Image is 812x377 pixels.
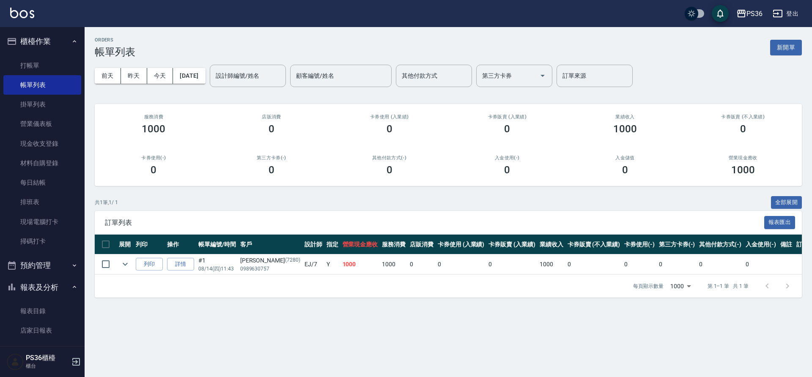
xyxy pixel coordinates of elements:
th: 第三方卡券(-) [657,235,697,254]
h5: PS36櫃檯 [26,354,69,362]
th: 列印 [134,235,165,254]
h3: 0 [269,164,274,176]
a: 帳單列表 [3,75,81,95]
h2: 卡券使用 (入業績) [340,114,438,120]
a: 新開單 [770,43,802,51]
th: 展開 [117,235,134,254]
th: 營業現金應收 [340,235,380,254]
h2: 店販消費 [223,114,321,120]
a: 材料自購登錄 [3,153,81,173]
th: 卡券使用(-) [622,235,657,254]
h3: 1000 [613,123,637,135]
td: EJ /7 [302,254,324,274]
h3: 1000 [731,164,755,176]
a: 報表匯出 [764,218,796,226]
button: PS36 [733,5,766,22]
button: 新開單 [770,40,802,55]
td: 0 [486,254,538,274]
h3: 0 [504,123,510,135]
a: 掛單列表 [3,95,81,114]
button: 櫃檯作業 [3,30,81,52]
th: 其他付款方式(-) [697,235,743,254]
button: 登出 [769,6,802,22]
a: 打帳單 [3,56,81,75]
h3: 0 [269,123,274,135]
th: 操作 [165,235,196,254]
h3: 0 [387,164,392,176]
h3: 0 [151,164,156,176]
td: 1000 [538,254,565,274]
td: 1000 [380,254,408,274]
button: save [712,5,729,22]
h2: 卡券販賣 (不入業績) [694,114,792,120]
td: 0 [565,254,622,274]
th: 店販消費 [408,235,436,254]
button: 前天 [95,68,121,84]
button: 今天 [147,68,173,84]
h2: 卡券使用(-) [105,155,203,161]
p: 每頁顯示數量 [633,282,664,290]
h3: 服務消費 [105,114,203,120]
td: 0 [657,254,697,274]
p: 櫃台 [26,362,69,370]
h2: 入金使用(-) [458,155,556,161]
h3: 帳單列表 [95,46,135,58]
h2: 其他付款方式(-) [340,155,438,161]
button: 預約管理 [3,254,81,276]
button: 報表及分析 [3,276,81,298]
button: Open [536,69,549,82]
span: 訂單列表 [105,219,764,227]
p: 共 1 筆, 1 / 1 [95,199,118,206]
th: 業績收入 [538,235,565,254]
h2: 卡券販賣 (入業績) [458,114,556,120]
td: Y [324,254,340,274]
a: 掃碼打卡 [3,232,81,251]
h3: 0 [504,164,510,176]
button: 列印 [136,258,163,271]
a: 營業儀表板 [3,114,81,134]
th: 入金使用(-) [743,235,778,254]
td: 0 [436,254,487,274]
div: [PERSON_NAME] [240,256,300,265]
p: (7280) [285,256,300,265]
button: 報表匯出 [764,216,796,229]
th: 卡券使用 (入業績) [436,235,487,254]
a: 報表目錄 [3,301,81,321]
div: 1000 [667,275,694,298]
h2: 業績收入 [576,114,674,120]
h3: 1000 [142,123,165,135]
th: 客戶 [238,235,302,254]
th: 卡券販賣 (不入業績) [565,235,622,254]
td: 0 [622,254,657,274]
a: 詳情 [167,258,194,271]
td: #1 [196,254,238,274]
img: Logo [10,8,34,18]
th: 服務消費 [380,235,408,254]
th: 備註 [778,235,794,254]
h3: 0 [387,123,392,135]
h3: 0 [622,164,628,176]
td: 0 [697,254,743,274]
a: 排班表 [3,192,81,212]
div: PS36 [746,8,763,19]
a: 現場電腦打卡 [3,212,81,232]
button: 全部展開 [771,196,802,209]
h2: 第三方卡券(-) [223,155,321,161]
h2: ORDERS [95,37,135,43]
td: 0 [743,254,778,274]
a: 每日結帳 [3,173,81,192]
button: expand row [119,258,132,270]
a: 店家日報表 [3,321,81,340]
th: 設計師 [302,235,324,254]
p: 第 1–1 筆 共 1 筆 [708,282,749,290]
h3: 0 [740,123,746,135]
p: 08/14 (四) 11:43 [198,265,236,273]
p: 0989630757 [240,265,300,273]
h2: 入金儲值 [576,155,674,161]
th: 卡券販賣 (入業績) [486,235,538,254]
td: 0 [408,254,436,274]
th: 指定 [324,235,340,254]
h2: 營業現金應收 [694,155,792,161]
a: 現金收支登錄 [3,134,81,153]
th: 帳單編號/時間 [196,235,238,254]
